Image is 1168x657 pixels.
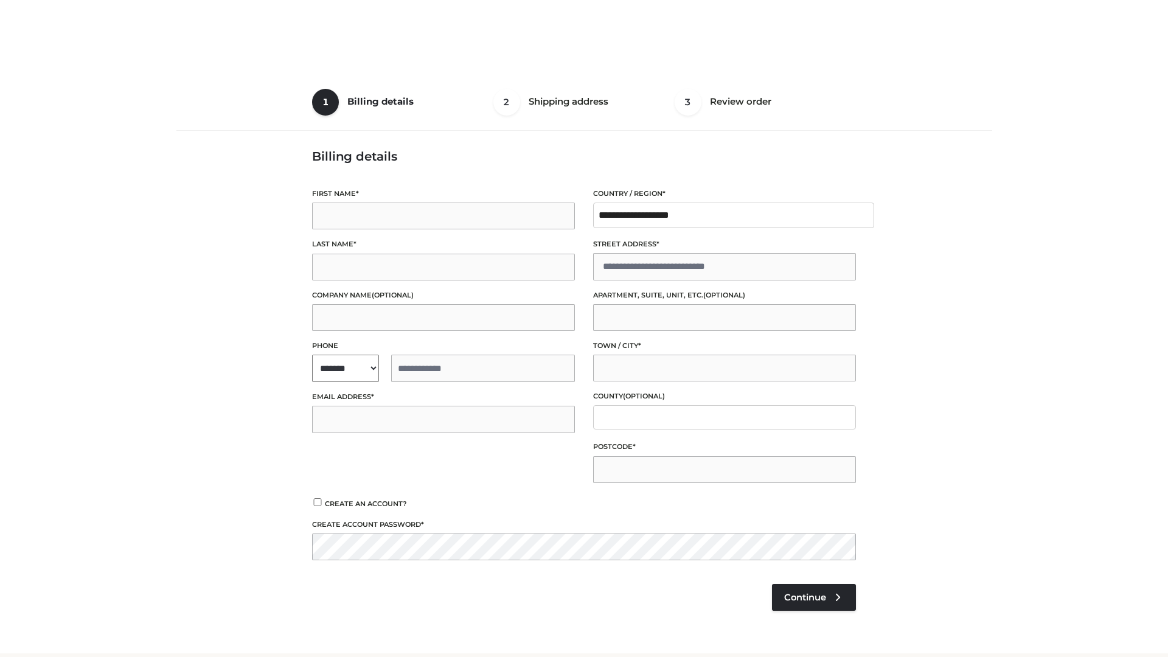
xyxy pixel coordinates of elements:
label: County [593,391,856,402]
span: Review order [710,96,771,107]
label: Postcode [593,441,856,453]
span: 2 [493,89,520,116]
label: Town / City [593,340,856,352]
span: 1 [312,89,339,116]
span: (optional) [623,392,665,400]
label: Street address [593,238,856,250]
span: Continue [784,592,826,603]
span: 3 [675,89,701,116]
input: Create an account? [312,498,323,506]
span: (optional) [703,291,745,299]
a: Continue [772,584,856,611]
label: First name [312,188,575,200]
label: Country / Region [593,188,856,200]
label: Last name [312,238,575,250]
span: Create an account? [325,499,407,508]
label: Company name [312,290,575,301]
label: Email address [312,391,575,403]
label: Phone [312,340,575,352]
label: Create account password [312,519,856,530]
label: Apartment, suite, unit, etc. [593,290,856,301]
h3: Billing details [312,149,856,164]
span: Shipping address [529,96,608,107]
span: Billing details [347,96,414,107]
span: (optional) [372,291,414,299]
